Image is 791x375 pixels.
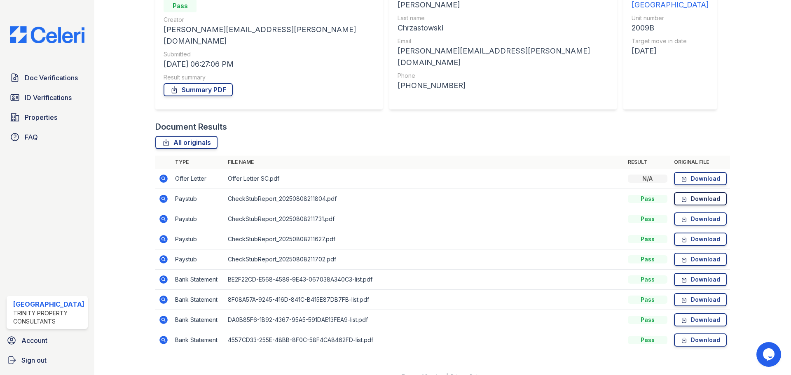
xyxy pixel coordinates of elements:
[172,290,225,310] td: Bank Statement
[172,169,225,189] td: Offer Letter
[628,175,667,183] div: N/A
[225,156,625,169] th: File name
[172,330,225,350] td: Bank Statement
[671,156,730,169] th: Original file
[628,235,667,243] div: Pass
[398,22,608,34] div: Chrzastowski
[164,83,233,96] a: Summary PDF
[628,296,667,304] div: Pass
[225,310,625,330] td: DA0B85F6-1B92-4367-95A5-591DAE13FEA9-list.pdf
[225,270,625,290] td: BE2F22CD-E568-4589-9E43-067038A340C3-list.pdf
[398,14,608,22] div: Last name
[3,352,91,368] a: Sign out
[172,229,225,249] td: Paystub
[7,109,88,126] a: Properties
[172,156,225,169] th: Type
[164,24,374,47] div: [PERSON_NAME][EMAIL_ADDRESS][PERSON_NAME][DOMAIN_NAME]
[674,293,727,306] a: Download
[628,316,667,324] div: Pass
[674,233,727,246] a: Download
[674,192,727,205] a: Download
[164,50,374,58] div: Submitted
[225,169,625,189] td: Offer Letter SC.pdf
[3,332,91,349] a: Account
[7,89,88,106] a: ID Verifications
[25,112,57,122] span: Properties
[172,310,225,330] td: Bank Statement
[172,209,225,229] td: Paystub
[674,172,727,185] a: Download
[628,255,667,263] div: Pass
[628,275,667,284] div: Pass
[632,14,709,22] div: Unit number
[172,270,225,290] td: Bank Statement
[398,45,608,68] div: [PERSON_NAME][EMAIL_ADDRESS][PERSON_NAME][DOMAIN_NAME]
[674,212,727,226] a: Download
[225,290,625,310] td: 8F08A57A-9245-416D-841C-B415E87DB7FB-list.pdf
[225,209,625,229] td: CheckStubReport_20250808211731.pdf
[625,156,671,169] th: Result
[172,249,225,270] td: Paystub
[674,333,727,347] a: Download
[398,80,608,91] div: [PHONE_NUMBER]
[13,299,84,309] div: [GEOGRAPHIC_DATA]
[756,342,783,367] iframe: chat widget
[21,355,47,365] span: Sign out
[398,72,608,80] div: Phone
[632,37,709,45] div: Target move in date
[225,229,625,249] td: CheckStubReport_20250808211627.pdf
[225,330,625,350] td: 4557CD33-255E-48BB-8F0C-58F4CA8462FD-list.pdf
[25,73,78,83] span: Doc Verifications
[172,189,225,209] td: Paystub
[21,335,47,345] span: Account
[164,73,374,82] div: Result summary
[13,309,84,326] div: Trinity Property Consultants
[628,336,667,344] div: Pass
[674,253,727,266] a: Download
[225,189,625,209] td: CheckStubReport_20250808211804.pdf
[155,121,227,133] div: Document Results
[628,195,667,203] div: Pass
[632,22,709,34] div: 2009B
[164,58,374,70] div: [DATE] 06:27:06 PM
[674,273,727,286] a: Download
[632,45,709,57] div: [DATE]
[7,70,88,86] a: Doc Verifications
[7,129,88,145] a: FAQ
[155,136,218,149] a: All originals
[398,37,608,45] div: Email
[25,93,72,102] span: ID Verifications
[25,132,38,142] span: FAQ
[628,215,667,223] div: Pass
[225,249,625,270] td: CheckStubReport_20250808211702.pdf
[674,313,727,326] a: Download
[164,16,374,24] div: Creator
[3,26,91,43] img: CE_Logo_Blue-a8612792a0a2168367f1c8372b55b34899dd931a85d93a1a3d3e32e68fde9ad4.png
